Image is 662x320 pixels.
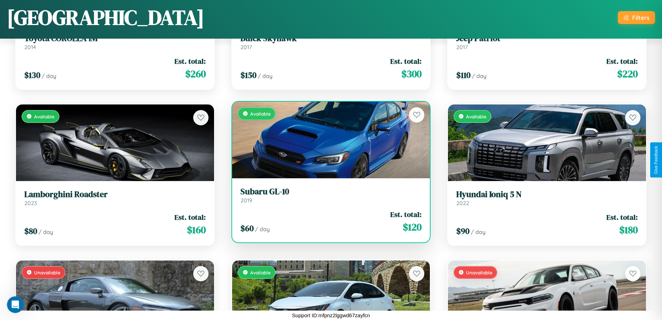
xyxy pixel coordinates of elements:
span: 2022 [456,200,469,206]
h3: Toyota COROLLA iM [24,33,206,44]
span: 2017 [240,44,252,50]
a: Lamborghini Roadster2023 [24,189,206,206]
span: $ 260 [185,67,206,81]
span: $ 60 [240,223,254,234]
span: 2019 [240,197,252,204]
a: Jeep Patriot2017 [456,33,638,50]
span: Est. total: [606,212,638,222]
div: Give Feedback [654,146,659,174]
span: $ 220 [617,67,638,81]
span: 2023 [24,200,37,206]
span: Est. total: [390,209,422,219]
span: Est. total: [174,212,206,222]
span: $ 160 [187,223,206,237]
p: Support ID: mfpnz2lggwd67zayfcn [292,311,370,320]
h3: Jeep Patriot [456,33,638,44]
span: / day [471,228,485,235]
h1: [GEOGRAPHIC_DATA] [7,3,204,32]
a: Toyota COROLLA iM2014 [24,33,206,50]
span: Unavailable [34,270,60,275]
h3: Buick Skyhawk [240,33,422,44]
span: / day [255,226,270,233]
span: / day [39,228,53,235]
span: Est. total: [390,56,422,66]
span: $ 120 [403,220,422,234]
span: $ 130 [24,69,40,81]
span: Est. total: [174,56,206,66]
a: Hyundai Ioniq 5 N2022 [456,189,638,206]
button: Filters [618,11,655,24]
a: Subaru GL-102019 [240,187,422,204]
a: Buick Skyhawk2017 [240,33,422,50]
span: / day [472,72,487,79]
span: $ 180 [619,223,638,237]
h3: Lamborghini Roadster [24,189,206,200]
span: Unavailable [466,270,492,275]
span: Est. total: [606,56,638,66]
span: Available [250,111,271,117]
span: / day [42,72,56,79]
span: Available [34,114,55,119]
span: Available [250,270,271,275]
span: 2017 [456,44,468,50]
h3: Hyundai Ioniq 5 N [456,189,638,200]
span: 2014 [24,44,36,50]
span: $ 150 [240,69,256,81]
span: $ 90 [456,225,469,237]
div: Filters [632,14,649,21]
span: / day [258,72,272,79]
span: Available [466,114,487,119]
span: $ 110 [456,69,471,81]
h3: Subaru GL-10 [240,187,422,197]
span: $ 80 [24,225,37,237]
iframe: Intercom live chat [7,296,24,313]
span: $ 300 [401,67,422,81]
